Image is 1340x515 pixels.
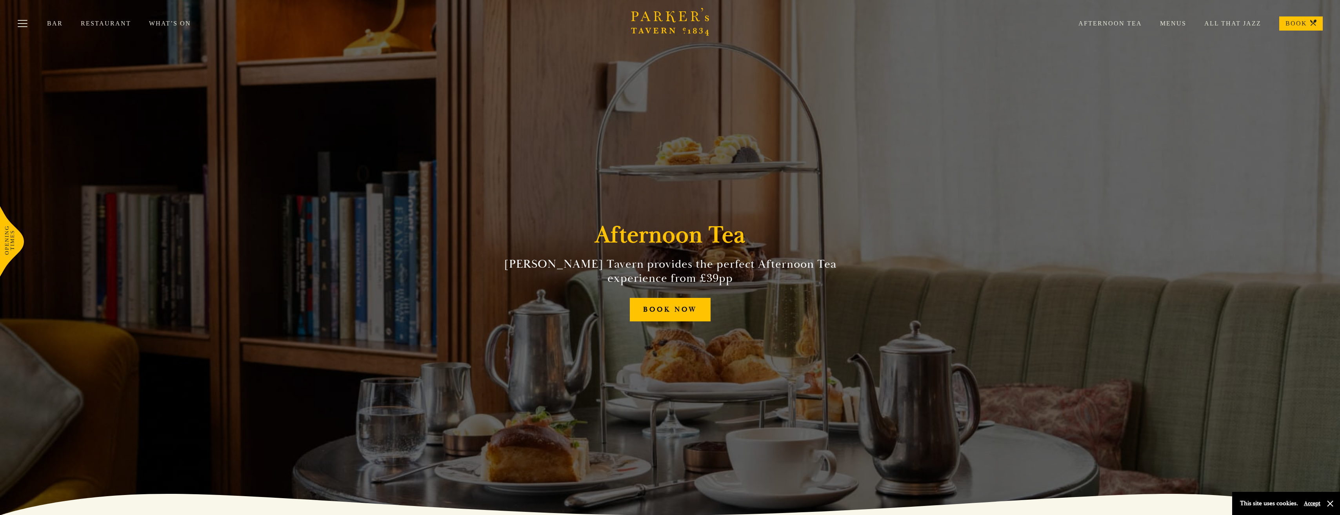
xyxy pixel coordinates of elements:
button: Close and accept [1326,500,1334,508]
p: This site uses cookies. [1240,498,1298,509]
a: BOOK NOW [630,298,711,322]
h1: Afternoon Tea [595,221,745,249]
h2: [PERSON_NAME] Tavern provides the perfect Afternoon Tea experience from £39pp [491,257,849,285]
button: Accept [1304,500,1320,507]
